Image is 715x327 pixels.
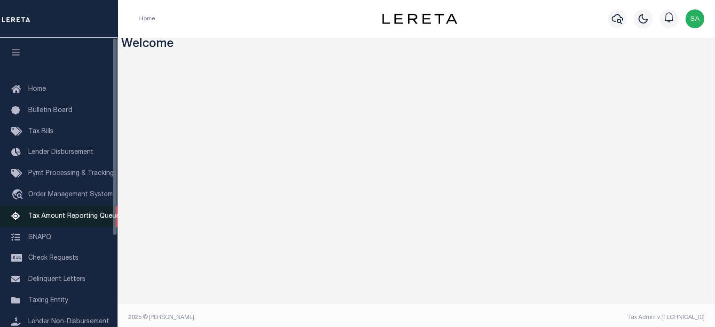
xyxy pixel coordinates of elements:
span: Delinquent Letters [28,276,86,283]
img: logo-dark.svg [382,14,457,24]
span: Lender Non-Disbursement [28,319,109,325]
h3: Welcome [121,38,712,52]
span: Tax Amount Reporting Queue [28,213,120,220]
span: Lender Disbursement [28,149,94,156]
div: 2025 © [PERSON_NAME]. [121,313,416,322]
span: Check Requests [28,255,79,262]
span: Taxing Entity [28,297,68,304]
span: Home [28,86,46,93]
span: Order Management System [28,191,113,198]
span: Pymt Processing & Tracking [28,170,114,177]
span: SNAPQ [28,234,51,240]
span: Tax Bills [28,128,54,135]
div: Tax Admin v.[TECHNICAL_ID] [424,313,705,322]
span: Bulletin Board [28,107,72,114]
li: Home [139,15,155,23]
img: svg+xml;base64,PHN2ZyB4bWxucz0iaHR0cDovL3d3dy53My5vcmcvMjAwMC9zdmciIHBvaW50ZXItZXZlbnRzPSJub25lIi... [685,9,704,28]
i: travel_explore [11,189,26,201]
